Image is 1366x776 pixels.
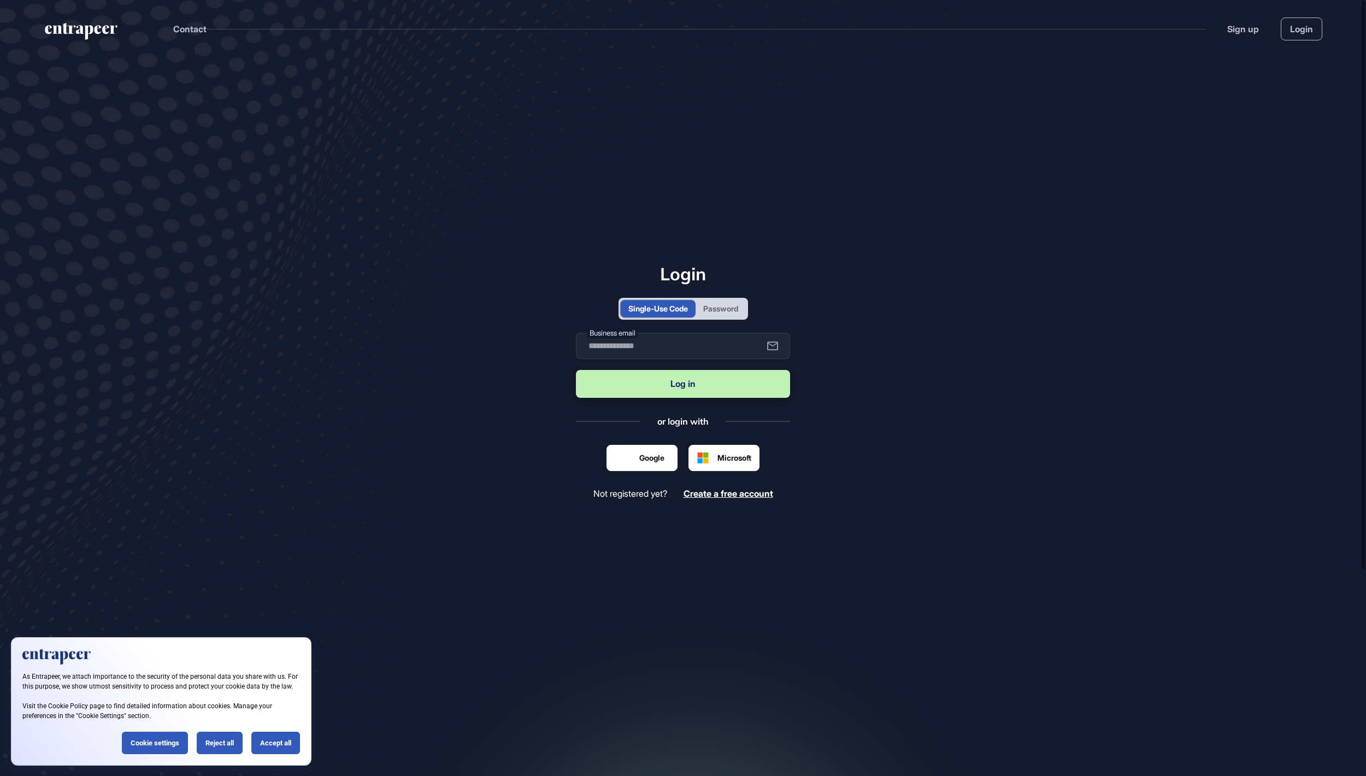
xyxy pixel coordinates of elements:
div: Single-Use Code [628,303,688,314]
label: Business email [587,327,638,338]
a: Sign up [1227,22,1259,36]
span: Microsoft [717,452,751,463]
a: Create a free account [684,489,773,499]
h1: Login [576,263,790,284]
button: Contact [173,22,207,36]
a: Login [1281,17,1322,40]
a: entrapeer-logo [44,23,119,44]
button: Log in [576,370,790,398]
div: Password [703,303,738,314]
span: Not registered yet? [593,489,667,499]
div: or login with [657,415,709,427]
